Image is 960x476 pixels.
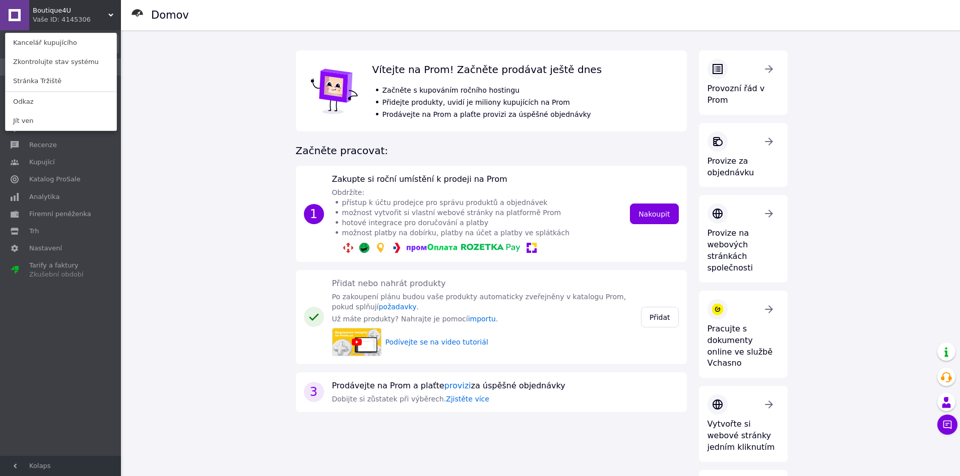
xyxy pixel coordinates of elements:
font: Zkušební období [29,270,84,278]
font: Boutique4U [33,7,71,14]
a: Kancelář kupujícího [6,33,116,52]
font: 3 [310,385,317,399]
font: hotové integrace pro doručování a platby [342,219,489,227]
font: Po zakoupení plánu budou vaše produkty automaticky zveřejněny v katalogu Prom, pokud splňují [332,293,626,311]
font: Vaše ID: 4145306 [33,16,91,23]
a: Vytvořte si webové stránky jedním kliknutím [699,386,788,462]
font: Firemní peněženka [29,210,91,218]
a: provizi [444,381,471,390]
font: Dobijte si zůstatek při výběrech. [332,395,446,403]
font: Prodávejte na Prom a plaťte [332,381,444,390]
a: Zjistěte více [446,395,489,403]
a: požadavky [378,303,416,311]
font: Katalog ProSale [29,175,81,183]
a: Stránka Tržiště [6,72,116,91]
font: Podívejte se na video tutoriál [386,338,488,346]
font: Nastavení [29,244,62,252]
font: Vytvořte si webové stránky jedním kliknutím [708,419,775,452]
font: Obdržíte: [332,188,365,196]
font: přístup k účtu prodejce pro správu produktů a objednávek [342,198,548,207]
font: za úspěšné objednávky [471,381,565,390]
a: Pracujte s dokumenty online ve službě Vchasno [699,291,788,378]
font: Jít ven [13,117,34,124]
font: Kupující [29,158,55,166]
font: Stránka Tržiště [13,77,61,85]
font: Provize za objednávku [708,156,754,177]
font: Začněte s kupováním ročního hostingu [382,86,520,94]
a: Přidat [641,307,679,327]
font: . [416,303,418,311]
font: Tarify a faktury [29,261,78,269]
a: Odkaz [6,92,116,111]
font: Přidat [650,313,670,321]
font: možnost vytvořit si vlastní webové stránky na platformě Prom [342,209,561,217]
font: . [496,315,498,323]
font: Oznámení [29,124,62,131]
img: náhled videa [332,328,381,356]
a: Provize na webových stránkách společnosti [699,195,788,282]
a: importu [468,315,496,323]
font: Provozní řád v Prom [708,84,765,105]
font: Zakupte si roční umístění k prodeji na Prom [332,174,507,184]
font: Recenze [29,141,57,149]
a: Provozní řád v Prom [699,50,788,115]
a: náhled videaPodívejte se na video tutoriál [332,326,633,358]
font: Nakoupit [638,210,670,218]
a: Jít ven [6,111,116,130]
font: Přidat nebo nahrát produkty [332,279,446,288]
font: Prodávejte na Prom a plaťte provizi za úspěšné objednávky [382,110,591,118]
font: Analytika [29,193,59,200]
font: možnost platby na dobírku, platby na účet a platby ve splátkách [342,229,570,237]
span: Boutique4U [33,6,108,15]
a: Provize za objednávku [699,123,788,187]
a: Zkontrolujte stav systému [6,52,116,72]
font: Provize na webových stránkách společnosti [708,228,753,273]
font: Odkaz [13,98,34,105]
font: Kolaps [29,462,50,469]
font: Vítejte na Prom! Začněte prodávat ještě dnes [372,63,602,76]
font: Zkontrolujte stav systému [13,58,99,65]
font: Domov [151,9,189,21]
font: Pracujte s dokumenty online ve službě Vchasno [708,324,773,368]
font: Už máte produkty? Nahrajte je pomocí [332,315,468,323]
font: 1 [310,207,317,221]
a: Nakoupit [630,203,678,224]
font: Přidejte produkty, uvidí je miliony kupujících na Prom [382,98,570,106]
font: Trh [29,227,39,235]
font: Začněte pracovat: [296,145,389,157]
font: Kancelář kupujícího [13,39,77,46]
